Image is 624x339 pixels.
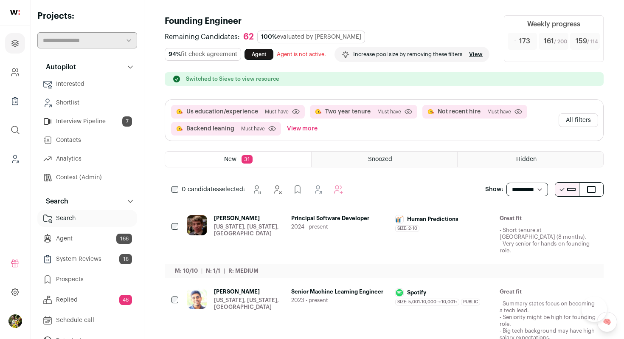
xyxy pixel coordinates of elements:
[500,227,597,254] p: - Short tenure at [GEOGRAPHIC_DATA] (8 months). - Very senior for hands-on founding role.
[214,297,284,311] div: [US_STATE], [US_STATE], [GEOGRAPHIC_DATA]
[37,150,137,167] a: Analytics
[500,215,597,222] h2: Great fit
[291,215,389,222] span: Principal Software Developer
[5,91,25,111] a: Company Lists
[5,149,25,169] a: Leads (Backoffice)
[8,314,22,328] img: 6689865-medium_jpg
[165,32,240,42] span: Remaining Candidates:
[396,215,403,223] img: 3f751d7093c2a164d145c4ac297f9196ad1d3e74fe8f06d2cd9975444cb2c14c.jpg
[242,155,253,164] span: 31
[243,32,254,42] div: 62
[224,156,236,162] span: New
[576,36,598,46] span: 159
[245,49,273,60] a: Agent
[37,210,137,227] a: Search
[182,186,219,192] span: 0 candidates
[37,251,137,268] a: System Reviews18
[395,299,459,305] span: Size: 5,001-10,000 → 10,001+
[187,215,207,235] img: 60602ed55cf70e5ab137b68b6a97bd098ece00d3a53a8529bb6f5762a2e2bd29
[186,124,234,133] button: Backend leaning
[186,107,258,116] button: Us education/experience
[5,62,25,82] a: Company and ATS Settings
[269,181,286,198] button: Hide
[228,268,259,274] span: R: Medium
[116,234,132,244] span: 166
[544,36,567,46] span: 161
[187,288,207,309] img: 3f33e1be99cd6cddf7888682a9fe075b95686450b5e4c2dce4b799beedd806c3
[353,51,462,58] p: Increase pool size by removing these filters
[458,152,603,167] a: Hidden
[487,108,511,115] span: Must have
[37,132,137,149] a: Contacts
[285,122,319,136] button: View more
[8,314,22,328] button: Open dropdown
[395,225,419,232] span: Size: 2-10
[291,223,389,230] span: 2024 - present
[265,108,289,115] span: Must have
[41,62,76,72] p: Autopilot
[169,51,181,57] span: 94%
[277,51,326,57] span: Agent is not active.
[396,289,403,297] img: b78c2de9752f15bf56c3ed39184f9e9ce0a102ac14975354e7e77392e53e6fcf.jpg
[37,10,137,22] h2: Projects:
[597,312,617,332] a: 🧠
[122,116,132,127] span: 7
[37,169,137,186] a: Context (Admin)
[214,223,284,237] div: [US_STATE], [US_STATE], [GEOGRAPHIC_DATA]
[248,181,265,198] button: Snooze
[37,271,137,288] a: Prospects
[407,216,458,223] span: Human Predictions
[37,76,137,93] a: Interested
[377,108,401,115] span: Must have
[37,59,137,76] button: Autopilot
[187,215,597,268] a: [PERSON_NAME] [US_STATE], [US_STATE], [GEOGRAPHIC_DATA] Principal Software Developer 2024 - prese...
[485,185,503,194] p: Show:
[261,34,277,40] span: 100%
[587,39,598,44] span: / 114
[37,312,137,329] a: Schedule call
[461,299,480,305] span: Public
[186,76,279,82] p: Switched to Sieve to view resource
[291,288,389,295] span: Senior Machine Learning Engineer
[175,268,198,274] span: M: 10/10
[214,288,284,295] span: [PERSON_NAME]
[119,295,132,305] span: 46
[325,107,371,116] button: Two year tenure
[257,31,365,43] div: evaluated by [PERSON_NAME]
[206,268,220,274] span: N: 1/1
[10,10,20,15] img: wellfound-shorthand-0d5821cbd27db2630d0214b213865d53afaa358527fdda9d0ea32b1df1b89c2c.svg
[165,48,241,61] div: fit check agreement
[175,268,259,274] ul: | |
[554,39,567,44] span: / 200
[214,215,284,222] span: [PERSON_NAME]
[241,125,265,132] span: Must have
[559,113,598,127] button: All filters
[5,33,25,54] a: Projects
[37,94,137,111] a: Shortlist
[312,152,457,167] a: Snoozed
[582,297,607,322] iframe: Help Scout Beacon - Open
[527,19,580,29] div: Weekly progress
[37,230,137,247] a: Agent166
[289,181,306,198] button: Add to Prospects
[37,193,137,210] button: Search
[500,288,597,295] h2: Great fit
[368,156,392,162] span: Snoozed
[37,291,137,308] a: Replied46
[407,289,426,296] span: Spotify
[165,15,494,27] h1: Founding Engineer
[41,196,68,206] p: Search
[37,113,137,130] a: Interview Pipeline7
[291,297,389,304] span: 2023 - present
[309,181,326,198] button: Add to Shortlist
[119,254,132,264] span: 18
[438,107,481,116] button: Not recent hire
[519,36,530,46] span: 173
[182,185,245,194] span: selected:
[330,181,347,198] button: Add to Autopilot
[516,156,537,162] span: Hidden
[469,51,483,58] a: View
